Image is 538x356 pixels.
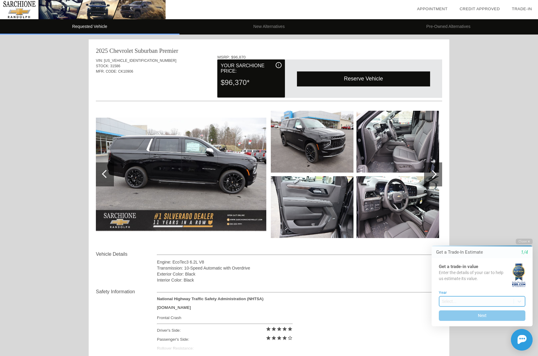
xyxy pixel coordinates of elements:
[287,326,293,332] i: star
[157,305,191,310] a: [DOMAIN_NAME]
[96,83,442,93] div: Quoted on [DATE] 9:20:56 AM
[287,335,293,341] i: star_border
[271,111,353,173] img: image.aspx
[271,335,277,341] i: star
[278,63,279,67] span: i
[157,259,441,265] div: Engine: EcoTec3 6.2L V8
[356,111,439,173] img: image.aspx
[159,47,178,55] div: Premier
[512,7,532,11] a: Trade-In
[277,326,282,332] i: star
[96,118,266,231] img: image.aspx
[217,55,442,59] div: MSRP: $96,870
[96,59,103,63] span: VIN:
[157,326,292,335] div: Driver's Side:
[297,71,430,86] div: Reserve Vehicle
[460,7,500,11] a: Credit Approved
[221,62,281,75] div: Your Sarchione Price:
[179,19,359,35] li: New Alternatives
[96,47,158,55] div: 2025 Chevrolet Suburban
[282,335,287,341] i: star
[157,297,263,301] strong: National Highway Traffic Safety Administration (NHTSA)
[266,335,271,341] i: star
[157,265,441,271] div: Transmission: 10-Speed Automatic with Overdrive
[96,288,157,295] div: Safety Information
[157,277,441,283] div: Interior Color: Black
[282,326,287,332] i: star
[419,234,538,356] iframe: Chat Assistance
[417,7,448,11] a: Appointment
[271,176,353,238] img: image.aspx
[104,59,176,63] span: [US_VEHICLE_IDENTIFICATION_NUMBER]
[96,69,117,74] span: MFR. CODE:
[96,251,157,258] div: Vehicle Details
[157,314,292,321] div: Frontal Crash
[271,326,277,332] i: star
[277,335,282,341] i: star
[118,69,133,74] span: CK10906
[96,64,109,68] span: STOCK:
[157,335,292,344] div: Passenger's Side:
[221,75,281,90] div: $96,370*
[266,326,271,332] i: star
[356,176,439,238] img: image.aspx
[110,64,120,68] span: 31586
[157,271,441,277] div: Exterior Color: Black
[359,19,538,35] li: Pre-Owned Alternatives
